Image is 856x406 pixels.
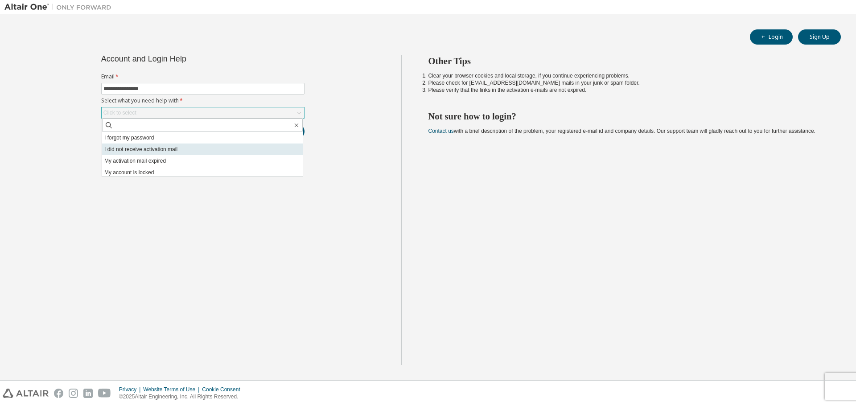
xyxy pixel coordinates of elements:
li: Please verify that the links in the activation e-mails are not expired. [428,86,825,94]
li: Clear your browser cookies and local storage, if you continue experiencing problems. [428,72,825,79]
img: Altair One [4,3,116,12]
button: Login [750,29,793,45]
div: Click to select [103,109,136,116]
img: altair_logo.svg [3,389,49,398]
div: Privacy [119,386,143,393]
div: Cookie Consent [202,386,245,393]
li: I forgot my password [102,132,303,144]
img: instagram.svg [69,389,78,398]
h2: Not sure how to login? [428,111,825,122]
p: © 2025 Altair Engineering, Inc. All Rights Reserved. [119,393,246,401]
li: Please check for [EMAIL_ADDRESS][DOMAIN_NAME] mails in your junk or spam folder. [428,79,825,86]
span: with a brief description of the problem, your registered e-mail id and company details. Our suppo... [428,128,815,134]
a: Contact us [428,128,454,134]
div: Click to select [102,107,304,118]
label: Select what you need help with [101,97,305,104]
button: Sign Up [798,29,841,45]
img: youtube.svg [98,389,111,398]
img: facebook.svg [54,389,63,398]
img: linkedin.svg [83,389,93,398]
label: Email [101,73,305,80]
div: Website Terms of Use [143,386,202,393]
h2: Other Tips [428,55,825,67]
div: Account and Login Help [101,55,264,62]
